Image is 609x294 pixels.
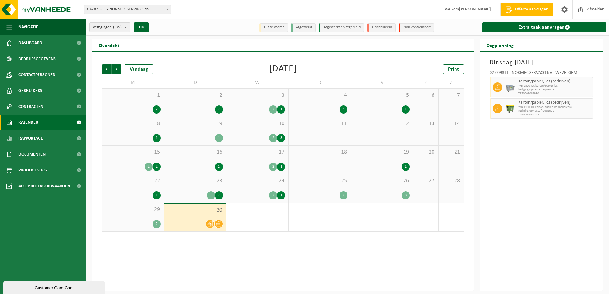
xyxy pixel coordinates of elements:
[167,178,223,185] span: 23
[402,105,410,114] div: 1
[277,105,285,114] div: 1
[89,22,130,32] button: Vestigingen(5/5)
[167,120,223,127] span: 9
[416,92,435,99] span: 6
[354,120,410,127] span: 12
[500,3,553,16] a: Offerte aanvragen
[518,100,591,105] span: Karton/papier, los (bedrijven)
[18,51,56,67] span: Bedrijfsgegevens
[351,77,413,88] td: V
[259,23,288,32] li: Uit te voeren
[18,130,43,146] span: Rapportage
[18,67,55,83] span: Contactpersonen
[215,134,223,142] div: 1
[354,149,410,156] span: 19
[153,191,161,199] div: 1
[459,7,491,12] strong: [PERSON_NAME]
[277,163,285,171] div: 1
[518,84,591,88] span: WB-2500-GA karton/papier, los
[269,134,277,142] div: 2
[18,19,38,35] span: Navigatie
[482,22,607,32] a: Extra taak aanvragen
[292,120,347,127] span: 11
[416,120,435,127] span: 13
[215,191,223,199] div: 2
[153,220,161,228] div: 2
[215,105,223,114] div: 2
[518,92,591,95] span: T250002081990
[439,77,464,88] td: Z
[167,92,223,99] span: 2
[505,104,515,113] img: WB-1100-HPE-GN-50
[18,35,42,51] span: Dashboard
[416,178,435,185] span: 27
[340,191,347,199] div: 2
[518,113,591,117] span: T250002082272
[113,25,122,29] count: (5/5)
[134,22,149,32] button: OK
[105,92,161,99] span: 1
[505,82,515,92] img: WB-2500-GAL-GY-01
[442,120,461,127] span: 14
[3,280,106,294] iframe: chat widget
[292,178,347,185] span: 25
[226,77,289,88] td: W
[402,191,410,199] div: 8
[105,120,161,127] span: 8
[277,134,285,142] div: 3
[442,92,461,99] span: 7
[399,23,434,32] li: Non-conformiteit
[518,105,591,109] span: WB-1100-HP karton/papier, los (bedrijven)
[289,77,351,88] td: D
[230,120,285,127] span: 10
[416,149,435,156] span: 20
[105,178,161,185] span: 22
[480,39,520,51] h2: Dagplanning
[513,6,550,13] span: Offerte aanvragen
[340,105,347,114] div: 3
[292,149,347,156] span: 18
[145,163,153,171] div: 2
[164,77,226,88] td: D
[518,109,591,113] span: Lediging op vaste frequentie
[319,23,364,32] li: Afgewerkt en afgemeld
[105,206,161,213] span: 29
[230,178,285,185] span: 24
[442,149,461,156] span: 21
[18,83,42,99] span: Gebruikers
[153,105,161,114] div: 2
[490,58,593,67] h3: Dinsdag [DATE]
[269,105,277,114] div: 2
[354,92,410,99] span: 5
[93,23,122,32] span: Vestigingen
[18,162,47,178] span: Product Shop
[490,71,593,77] div: 02-009311 - NORMEC SERVACO NV - WEVELGEM
[269,191,277,199] div: 2
[167,149,223,156] span: 16
[18,99,43,115] span: Contracten
[230,92,285,99] span: 3
[18,178,70,194] span: Acceptatievoorwaarden
[102,77,164,88] td: M
[269,163,277,171] div: 2
[277,191,285,199] div: 1
[448,67,459,72] span: Print
[167,207,223,214] span: 30
[443,64,464,74] a: Print
[292,92,347,99] span: 4
[153,134,161,142] div: 1
[18,115,38,130] span: Kalender
[215,163,223,171] div: 2
[367,23,396,32] li: Geannuleerd
[413,77,439,88] td: Z
[18,146,46,162] span: Documenten
[269,64,297,74] div: [DATE]
[84,5,171,14] span: 02-009311 - NORMEC SERVACO NV
[105,149,161,156] span: 15
[92,39,126,51] h2: Overzicht
[112,64,121,74] span: Volgende
[354,178,410,185] span: 26
[207,191,215,199] div: 1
